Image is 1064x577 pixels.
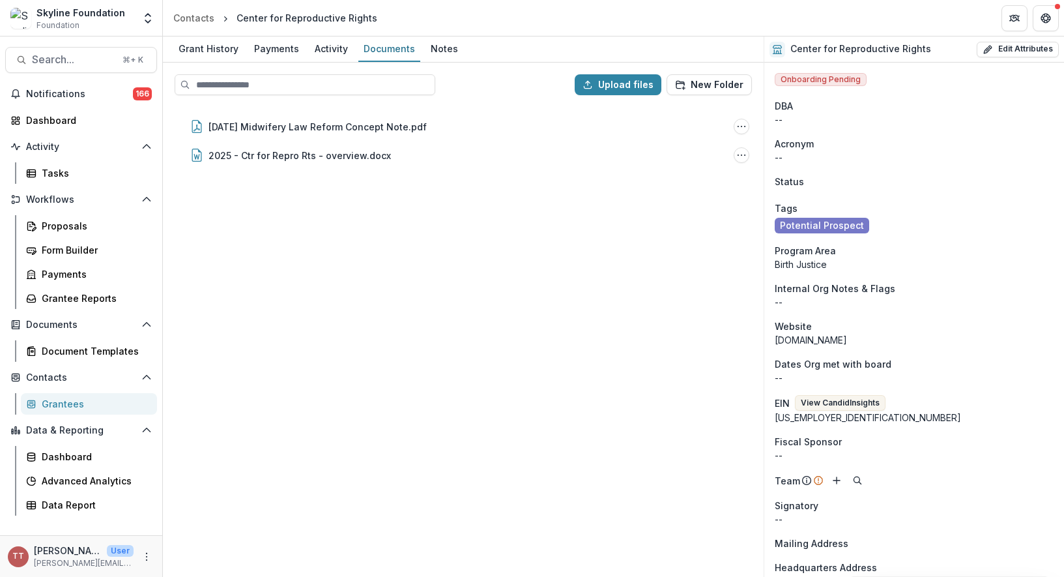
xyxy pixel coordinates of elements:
[309,37,353,62] a: Activity
[139,549,154,565] button: More
[829,473,844,488] button: Add
[42,291,147,305] div: Grantee Reports
[775,411,1054,424] div: [US_EMPLOYER_IDENTIFICATION_NUMBER]
[139,5,157,31] button: Open entity switcher
[775,449,1054,462] div: --
[208,120,427,134] div: [DATE] Midwifery Law Reform Concept Note.pdf
[780,220,864,231] span: Potential Prospect
[775,175,804,188] span: Status
[42,474,147,488] div: Advanced Analytics
[358,39,420,58] div: Documents
[775,113,1054,126] div: --
[425,39,463,58] div: Notes
[775,295,1054,309] p: --
[173,37,244,62] a: Grant History
[734,147,749,163] button: 2025 - Ctr for Repro Rts - overview.docx Options
[775,357,891,371] span: Dates Org met with board
[775,474,800,488] p: Team
[133,87,152,100] span: 166
[775,435,842,449] span: Fiscal Sponsor
[21,340,157,362] a: Document Templates
[775,244,836,258] span: Program Area
[5,420,157,441] button: Open Data & Reporting
[172,142,755,168] div: 2025 - Ctr for Repro Rts - overview.docx2025 - Ctr for Repro Rts - overview.docx Options
[5,83,157,104] button: Notifications166
[775,258,1054,271] p: Birth Justice
[26,425,136,436] span: Data & Reporting
[358,37,420,62] a: Documents
[42,397,147,411] div: Grantees
[5,136,157,157] button: Open Activity
[172,113,755,140] div: [DATE] Midwifery Law Reform Concept Note.pdf25 Sept Midwifery Law Reform Concept Note.pdf Options
[790,44,931,55] h2: Center for Reproductive Rights
[775,73,867,86] span: Onboarding Pending
[36,6,125,20] div: Skyline Foundation
[977,42,1059,57] button: Edit Attributes
[26,319,136,331] span: Documents
[775,99,793,113] span: DBA
[575,74,661,95] button: Upload files
[21,470,157,492] a: Advanced Analytics
[5,189,157,210] button: Open Workflows
[120,53,146,67] div: ⌘ + K
[42,243,147,257] div: Form Builder
[734,119,749,134] button: 25 Sept Midwifery Law Reform Concept Note.pdf Options
[26,194,136,205] span: Workflows
[850,473,865,488] button: Search
[10,8,31,29] img: Skyline Foundation
[775,282,895,295] span: Internal Org Notes & Flags
[173,39,244,58] div: Grant History
[237,11,377,25] div: Center for Reproductive Rights
[208,149,391,162] div: 2025 - Ctr for Repro Rts - overview.docx
[34,544,102,557] p: [PERSON_NAME]
[5,314,157,335] button: Open Documents
[795,395,885,411] button: View CandidInsights
[21,263,157,285] a: Payments
[309,39,353,58] div: Activity
[42,166,147,180] div: Tasks
[1033,5,1059,31] button: Get Help
[667,74,752,95] button: New Folder
[26,372,136,383] span: Contacts
[32,53,115,66] span: Search...
[21,446,157,467] a: Dashboard
[173,11,214,25] div: Contacts
[5,367,157,388] button: Open Contacts
[26,89,133,100] span: Notifications
[775,334,847,346] a: [DOMAIN_NAME]
[168,8,220,27] a: Contacts
[107,545,134,557] p: User
[775,201,798,215] span: Tags
[42,344,147,358] div: Document Templates
[775,319,812,333] span: Website
[249,37,304,62] a: Payments
[21,393,157,415] a: Grantees
[42,219,147,233] div: Proposals
[42,498,147,512] div: Data Report
[36,20,79,31] span: Foundation
[21,162,157,184] a: Tasks
[775,537,848,550] span: Mailing Address
[775,371,1054,385] p: --
[425,37,463,62] a: Notes
[168,8,382,27] nav: breadcrumb
[775,151,1054,164] p: --
[249,39,304,58] div: Payments
[775,499,818,512] span: Signatory
[34,557,134,569] p: [PERSON_NAME][EMAIL_ADDRESS][DOMAIN_NAME]
[5,47,157,73] button: Search...
[775,512,1054,526] div: --
[42,450,147,464] div: Dashboard
[21,215,157,237] a: Proposals
[775,137,814,151] span: Acronym
[21,494,157,516] a: Data Report
[775,396,790,410] p: EIN
[775,561,877,574] span: Headquarters Address
[26,141,136,153] span: Activity
[5,110,157,131] a: Dashboard
[21,239,157,261] a: Form Builder
[1001,5,1028,31] button: Partners
[42,267,147,281] div: Payments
